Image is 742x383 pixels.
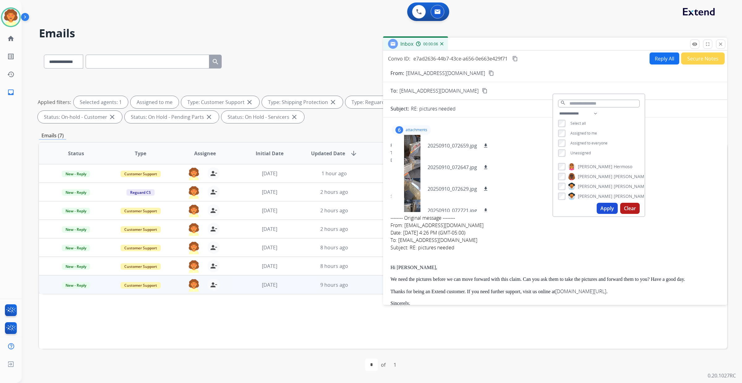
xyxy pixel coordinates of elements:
[483,208,488,213] mat-icon: download
[320,263,348,269] span: 8 hours ago
[390,157,720,163] div: Date:
[210,281,217,289] mat-icon: person_remove
[210,170,217,177] mat-icon: person_remove
[188,241,200,254] img: agent-avatar
[210,262,217,270] mat-icon: person_remove
[578,164,612,170] span: [PERSON_NAME]
[7,35,15,42] mat-icon: home
[390,69,404,77] p: From:
[399,87,479,94] span: [EMAIL_ADDRESS][DOMAIN_NAME]
[121,263,161,270] span: Customer Support
[614,193,648,199] span: [PERSON_NAME]
[121,208,161,214] span: Customer Support
[126,189,155,196] span: Reguard CS
[7,89,15,96] mat-icon: inbox
[428,142,477,149] p: 20250910_072659.jpg
[262,96,343,108] div: Type: Shipping Protection
[210,207,217,214] mat-icon: person_remove
[345,96,407,108] div: Type: Reguard CS
[262,263,277,269] span: [DATE]
[390,142,720,148] div: From:
[708,372,736,379] p: 0.20.1027RC
[262,281,277,288] span: [DATE]
[388,55,410,62] p: Convo ID:
[121,245,161,251] span: Customer Support
[390,214,720,222] div: -------- Original message --------
[188,186,200,199] img: agent-avatar
[210,188,217,196] mat-icon: person_remove
[62,208,90,214] span: New - Reply
[390,244,720,251] div: Subject: RE: pictures needed
[246,98,253,106] mat-icon: close
[389,359,401,371] div: 1
[488,70,494,76] mat-icon: content_copy
[188,167,200,180] img: agent-avatar
[560,100,566,106] mat-icon: search
[262,170,277,177] span: [DATE]
[350,150,357,157] mat-icon: arrow_downward
[121,226,161,233] span: Customer Support
[390,105,409,112] p: Subject:
[692,41,697,47] mat-icon: remove_red_eye
[400,40,413,47] span: Inbox
[38,111,122,123] div: Status: On-hold - Customer
[578,173,612,180] span: [PERSON_NAME]
[614,183,648,189] span: [PERSON_NAME]
[483,164,488,170] mat-icon: download
[39,27,727,40] h2: Emails
[390,265,720,270] p: Hi [PERSON_NAME],
[130,96,179,108] div: Assigned to me
[62,171,90,177] span: New - Reply
[188,279,200,292] img: agent-avatar
[578,193,612,199] span: [PERSON_NAME]
[390,150,720,156] div: To:
[62,189,90,196] span: New - Reply
[650,52,679,65] button: Reply All
[390,289,720,294] p: Thanks for being an Extend customer. If you need further support, visit us online at .
[570,140,608,146] span: Assigned to everyone
[428,185,477,193] p: 20250910_072629.jpg
[125,111,219,123] div: Status: On Hold - Pending Parts
[512,56,518,61] mat-icon: content_copy
[320,281,348,288] span: 9 hours ago
[705,41,710,47] mat-icon: fullscreen
[322,170,347,177] span: 1 hour ago
[390,193,720,199] div: Sent from my T-Mobile 5G Device
[291,113,298,121] mat-icon: close
[483,143,488,148] mat-icon: download
[390,87,398,94] p: To:
[121,171,161,177] span: Customer Support
[555,288,606,295] a: [DOMAIN_NAME][URL]
[620,203,640,214] button: Clear
[62,263,90,270] span: New - Reply
[423,42,438,47] span: 00:00:06
[390,236,720,244] div: To: [EMAIL_ADDRESS][DOMAIN_NAME]
[262,244,277,251] span: [DATE]
[614,164,632,170] span: Hermoso
[262,189,277,195] span: [DATE]
[597,203,618,214] button: Apply
[320,226,348,232] span: 2 hours ago
[320,189,348,195] span: 2 hours ago
[181,96,259,108] div: Type: Customer Support
[68,150,84,157] span: Status
[121,282,161,289] span: Customer Support
[381,361,386,368] div: of
[578,183,612,189] span: [PERSON_NAME]
[135,150,146,157] span: Type
[395,126,403,134] div: 6
[406,127,427,132] p: attachments
[188,260,200,273] img: agent-avatar
[205,113,213,121] mat-icon: close
[329,98,337,106] mat-icon: close
[681,52,725,65] button: Secure Notes
[2,9,19,26] img: avatar
[109,113,116,121] mat-icon: close
[311,150,345,157] span: Updated Date
[428,207,477,214] p: 20250910_072721.jpg
[212,58,219,65] mat-icon: search
[570,131,597,136] span: Assigned to me
[221,111,304,123] div: Status: On Hold - Servicers
[188,223,200,236] img: agent-avatar
[262,226,277,232] span: [DATE]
